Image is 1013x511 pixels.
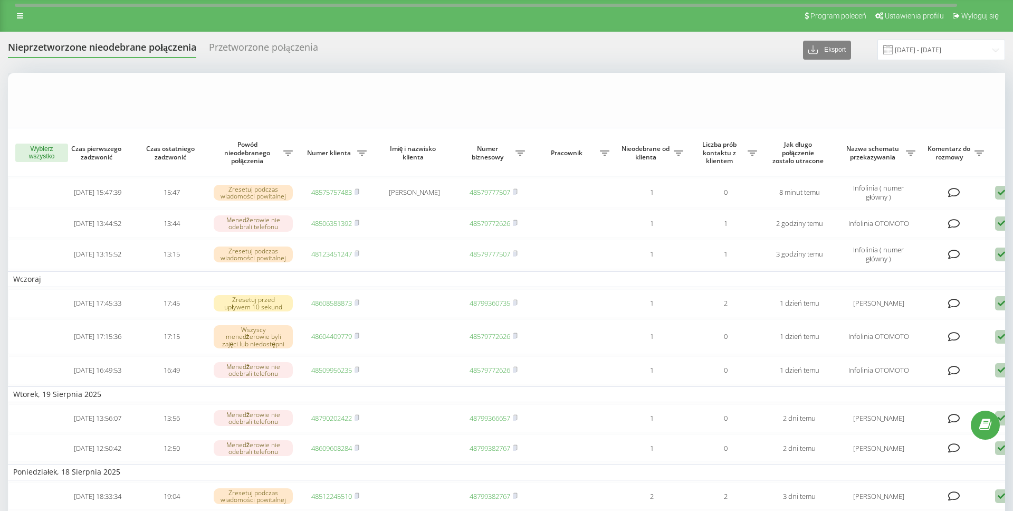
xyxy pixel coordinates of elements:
span: Numer biznesowy [462,145,515,161]
td: 2 [689,289,762,317]
td: [DATE] 13:15:52 [61,240,135,269]
td: 1 [689,210,762,238]
td: 1 [615,404,689,432]
td: 1 [615,240,689,269]
span: Imię i nazwisko klienta [381,145,447,161]
a: 48512245510 [311,491,352,501]
a: 48579777507 [470,249,510,259]
span: Liczba prób kontaktu z klientem [694,140,748,165]
div: Zresetuj podczas wiadomości powitalnej [214,247,293,262]
a: 48790202422 [311,413,352,423]
a: 48579777507 [470,187,510,197]
td: [DATE] 16:49:53 [61,356,135,384]
td: 0 [689,434,762,462]
td: [DATE] 17:45:33 [61,289,135,317]
a: 48608588873 [311,298,352,308]
div: Menedżerowie nie odebrali telefonu [214,215,293,231]
td: 13:56 [135,404,208,432]
td: [PERSON_NAME] [836,404,921,432]
a: 48799366657 [470,413,510,423]
div: Menedżerowie nie odebrali telefonu [214,440,293,456]
span: Czas pierwszego zadzwonić [69,145,126,161]
td: 2 dni temu [762,434,836,462]
span: Numer klienta [303,149,357,157]
div: Przetworzone połączenia [209,42,318,58]
td: [DATE] 12:50:42 [61,434,135,462]
a: 48799382767 [470,443,510,453]
span: Ustawienia profilu [885,12,944,20]
td: 1 dzień temu [762,319,836,354]
td: Infolinia ( numer główny ) [836,240,921,269]
td: [DATE] 13:56:07 [61,404,135,432]
td: 0 [689,178,762,207]
td: 15:47 [135,178,208,207]
td: [DATE] 18:33:34 [61,482,135,510]
div: Zresetuj podczas wiadomości powitalnej [214,488,293,504]
td: [DATE] 13:44:52 [61,210,135,238]
a: 48609608284 [311,443,352,453]
div: Zresetuj przed upływem 10 sekund [214,295,293,311]
span: Wyloguj się [961,12,999,20]
td: [PERSON_NAME] [836,289,921,317]
td: Infolinia OTOMOTO [836,356,921,384]
span: Jak długo połączenie zostało utracone [771,140,828,165]
a: 48123451247 [311,249,352,259]
td: 2 dni temu [762,404,836,432]
td: 0 [689,404,762,432]
a: 48579772626 [470,219,510,228]
td: [PERSON_NAME] [372,178,456,207]
td: 1 [615,178,689,207]
div: Wszyscy menedżerowie byli zajęci lub niedostępni [214,325,293,348]
span: Czas ostatniego zadzwonić [143,145,200,161]
td: 13:15 [135,240,208,269]
button: Wybierz wszystko [15,144,68,163]
td: [PERSON_NAME] [836,482,921,510]
td: 16:49 [135,356,208,384]
td: [PERSON_NAME] [836,434,921,462]
span: Powód nieodebranego połączenia [214,140,283,165]
span: Pracownik [536,149,600,157]
td: 1 [615,210,689,238]
a: 48579772626 [470,332,510,341]
td: 3 dni temu [762,482,836,510]
td: 2 [615,482,689,510]
span: Program poleceń [810,12,866,20]
a: 48799360735 [470,298,510,308]
td: [DATE] 17:15:36 [61,319,135,354]
span: Nieodebrane od klienta [620,145,674,161]
span: Komentarz do rozmowy [926,145,974,161]
td: 1 [615,319,689,354]
td: 1 [615,434,689,462]
td: 0 [689,319,762,354]
button: Eksport [803,41,851,60]
a: 48799382767 [470,491,510,501]
td: 1 [689,240,762,269]
a: 48575757483 [311,187,352,197]
td: 2 godziny temu [762,210,836,238]
td: 1 dzień temu [762,289,836,317]
td: Infolinia OTOMOTO [836,319,921,354]
div: Menedżerowie nie odebrali telefonu [214,362,293,378]
td: 8 minut temu [762,178,836,207]
td: 2 [689,482,762,510]
td: 13:44 [135,210,208,238]
td: 17:45 [135,289,208,317]
a: 48509956235 [311,365,352,375]
td: 12:50 [135,434,208,462]
a: 48579772626 [470,365,510,375]
td: 17:15 [135,319,208,354]
td: Infolinia ( numer główny ) [836,178,921,207]
div: Nieprzetworzone nieodebrane połączenia [8,42,196,58]
td: [DATE] 15:47:39 [61,178,135,207]
td: 1 dzień temu [762,356,836,384]
td: 19:04 [135,482,208,510]
a: 48506351392 [311,219,352,228]
div: Menedżerowie nie odebrali telefonu [214,410,293,426]
div: Zresetuj podczas wiadomości powitalnej [214,185,293,201]
td: 0 [689,356,762,384]
a: 48604409779 [311,332,352,341]
td: 3 godziny temu [762,240,836,269]
td: Infolinia OTOMOTO [836,210,921,238]
span: Nazwa schematu przekazywania [842,145,906,161]
td: 1 [615,289,689,317]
